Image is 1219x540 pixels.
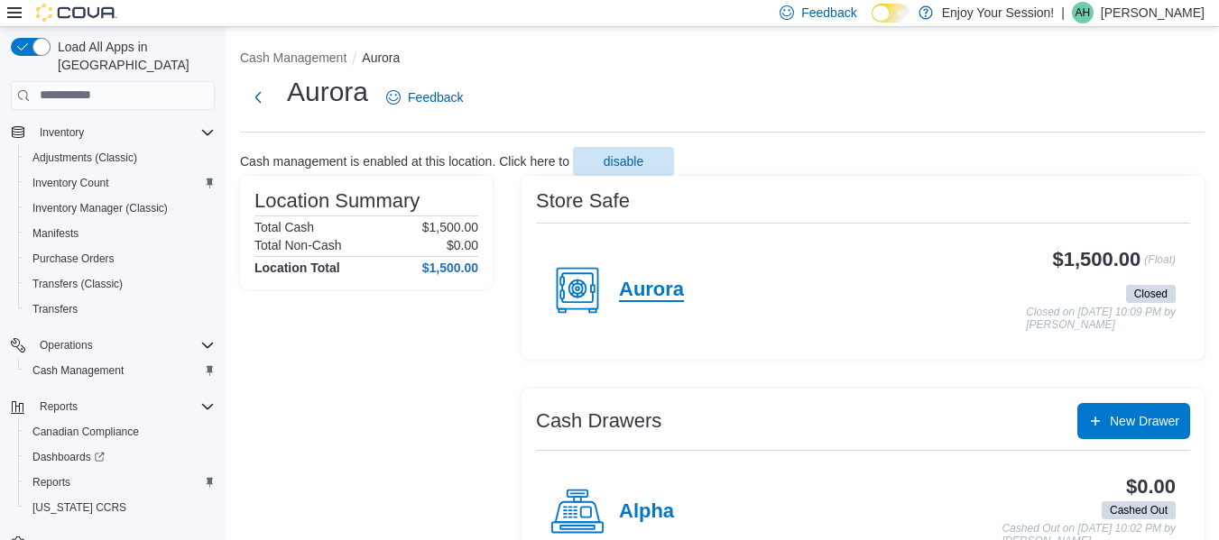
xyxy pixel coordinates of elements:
span: Adjustments (Classic) [32,151,137,165]
span: Closed [1126,285,1176,303]
span: Operations [40,338,93,352]
span: Inventory [40,125,84,140]
h4: $1,500.00 [422,261,478,275]
h4: Alpha [619,500,674,524]
a: Transfers (Classic) [25,273,130,295]
h1: Aurora [287,74,368,110]
span: Adjustments (Classic) [25,147,215,169]
h6: Total Cash [254,220,314,234]
span: Dashboards [32,450,105,464]
img: Cova [36,4,117,22]
button: Purchase Orders [18,246,222,271]
button: Cash Management [240,50,346,65]
span: Purchase Orders [25,248,215,270]
button: Inventory Manager (Classic) [18,196,222,221]
button: disable [573,147,674,176]
button: Reports [32,396,85,417]
a: Feedback [379,79,470,115]
a: Transfers [25,298,85,320]
a: Canadian Compliance [25,421,146,443]
button: [US_STATE] CCRS [18,495,222,520]
p: | [1061,2,1065,23]
button: Aurora [362,50,400,65]
h4: Location Total [254,261,340,275]
span: Cashed Out [1110,502,1168,518]
p: (Float) [1144,249,1176,281]
span: Transfers [32,302,78,316]
a: Inventory Count [25,172,116,194]
span: Inventory Count [32,176,109,190]
span: Washington CCRS [25,497,215,518]
span: Inventory Manager (Classic) [32,201,168,215]
a: [US_STATE] CCRS [25,497,134,518]
button: Inventory Count [18,170,222,196]
span: Transfers (Classic) [32,277,123,291]
span: Inventory Count [25,172,215,194]
h4: Aurora [619,279,684,302]
button: Manifests [18,221,222,246]
button: Canadian Compliance [18,419,222,444]
span: Canadian Compliance [25,421,215,443]
button: Operations [32,334,100,356]
button: Transfers [18,297,222,322]
span: Inventory [32,122,215,143]
button: Operations [4,333,222,358]
span: Reports [32,475,70,490]
span: disable [604,152,643,170]
span: Purchase Orders [32,252,115,266]
span: Operations [32,334,215,356]
p: Closed on [DATE] 10:09 PM by [PERSON_NAME] [1026,307,1176,331]
span: Inventory Manager (Classic) [25,197,215,219]
span: Canadian Compliance [32,425,139,439]
span: Cashed Out [1102,501,1176,519]
h3: Store Safe [536,190,630,212]
button: Transfers (Classic) [18,271,222,297]
h3: $0.00 [1126,476,1176,498]
span: Cash Management [25,360,215,381]
span: [US_STATE] CCRS [32,500,126,515]
a: Manifests [25,223,86,244]
h3: $1,500.00 [1053,249,1141,270]
input: Dark Mode [872,4,910,23]
button: Adjustments (Classic) [18,145,222,170]
nav: An example of EuiBreadcrumbs [240,49,1205,70]
a: Dashboards [25,446,112,468]
button: Cash Management [18,358,222,383]
span: Feedback [408,88,463,106]
a: Purchase Orders [25,248,122,270]
h3: Cash Drawers [536,410,661,432]
h3: Location Summary [254,190,420,212]
a: Reports [25,471,78,493]
div: April Hale [1072,2,1094,23]
span: New Drawer [1110,412,1179,430]
button: Inventory [4,120,222,145]
button: Next [240,79,276,115]
span: Manifests [32,226,78,241]
span: Closed [1134,286,1168,302]
span: Load All Apps in [GEOGRAPHIC_DATA] [51,38,215,74]
a: Cash Management [25,360,131,381]
span: Manifests [25,223,215,244]
span: Dashboards [25,446,215,468]
span: Cash Management [32,363,124,378]
p: $1,500.00 [422,220,478,234]
span: Reports [32,396,215,417]
span: Reports [25,471,215,493]
p: Cash management is enabled at this location. Click here to [240,154,569,169]
button: Inventory [32,122,91,143]
button: Reports [18,470,222,495]
span: Reports [40,399,78,414]
span: Transfers [25,298,215,320]
span: Transfers (Classic) [25,273,215,295]
h6: Total Non-Cash [254,238,342,252]
p: [PERSON_NAME] [1101,2,1205,23]
p: $0.00 [447,238,478,252]
button: New Drawer [1077,403,1190,439]
span: Feedback [801,4,856,22]
a: Inventory Manager (Classic) [25,197,175,219]
button: Reports [4,394,222,419]
p: Enjoy Your Session! [942,2,1055,23]
a: Dashboards [18,444,222,470]
span: AH [1076,2,1091,23]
